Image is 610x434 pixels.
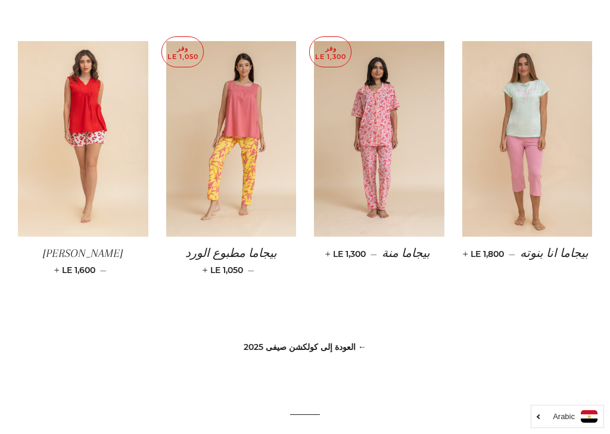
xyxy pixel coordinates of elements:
i: Arabic [553,413,575,420]
p: وفر LE 1,300 [310,37,351,67]
span: بيجاما منة [382,247,430,260]
span: بيجاما انا بنوته [520,247,589,260]
a: ← العودة إلى كولكشن صيفى 2025 [244,342,366,352]
span: LE 1,800 [465,249,504,259]
span: بيجاما مطبوع الورد [185,247,277,260]
span: [PERSON_NAME] [43,247,123,260]
a: بيجاما مطبوع الورد — LE 1,050 [166,237,297,286]
span: — [509,249,515,259]
a: بيجاما منة — LE 1,300 [314,237,444,271]
a: [PERSON_NAME] — LE 1,600 [18,237,148,286]
span: — [371,249,377,259]
a: بيجاما انا بنوته — LE 1,800 [462,237,593,271]
span: LE 1,050 [205,265,243,275]
span: LE 1,300 [328,249,366,259]
span: — [248,265,254,275]
span: — [100,265,107,275]
a: Arabic [537,410,597,423]
span: LE 1,600 [57,265,95,275]
p: وفر LE 1,050 [162,37,203,67]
